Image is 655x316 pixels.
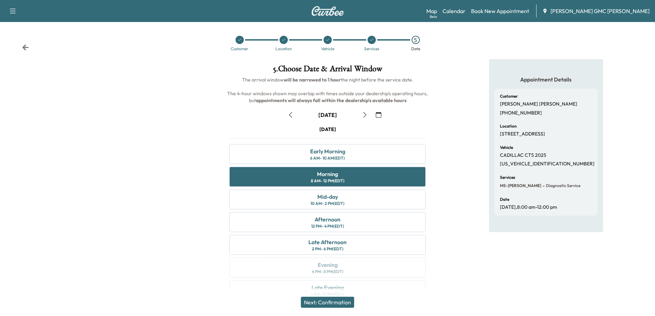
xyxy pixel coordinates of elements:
div: Early Morning [310,147,345,155]
div: Vehicle [321,47,334,51]
span: Diagnostic Service [545,183,580,188]
div: 5 [412,36,420,44]
div: Back [22,44,29,51]
h6: Location [500,124,517,128]
button: Next: Confirmation [301,297,354,308]
b: will be narrowed to 1 hour [284,77,341,83]
div: 6 AM - 10 AM (EDT) [310,155,345,161]
h6: Customer [500,94,518,98]
b: appointments will always fall within the dealership's available hours [256,97,406,103]
div: 10 AM - 2 PM (EDT) [310,201,345,206]
div: Services [364,47,379,51]
div: Customer [231,47,248,51]
div: Afternoon [315,215,340,224]
div: [DATE] [319,126,336,133]
span: The arrival window the night before the service date. The 4-hour windows shown may overlap with t... [227,77,429,103]
img: Curbee Logo [311,6,344,16]
a: Book New Appointment [471,7,529,15]
h6: Vehicle [500,145,513,150]
span: - [541,182,545,189]
span: [PERSON_NAME] GMC [PERSON_NAME] [550,7,649,15]
p: [DATE] , 8:00 am - 12:00 pm [500,204,557,210]
div: 12 PM - 4 PM (EDT) [311,224,344,229]
p: [US_VEHICLE_IDENTIFICATION_NUMBER] [500,161,594,167]
div: Late Afternoon [308,238,347,246]
p: [STREET_ADDRESS] [500,131,545,137]
div: Location [275,47,292,51]
p: CADILLAC CT5 2025 [500,152,546,159]
div: [DATE] [318,111,337,119]
h6: Date [500,197,509,201]
a: MapBeta [426,7,437,15]
a: Calendar [443,7,466,15]
div: 2 PM - 6 PM (EDT) [312,246,343,252]
div: Mid-day [317,193,338,201]
h6: Services [500,175,515,179]
h5: Appointment Details [494,76,598,83]
span: MS-[PERSON_NAME] [500,183,541,188]
p: [PHONE_NUMBER] [500,110,542,116]
div: 8 AM - 12 PM (EDT) [311,178,345,184]
div: Beta [430,14,437,19]
div: Morning [317,170,338,178]
div: Date [411,47,420,51]
h1: 5 . Choose Date & Arrival Window [224,65,431,76]
p: [PERSON_NAME] [PERSON_NAME] [500,101,577,107]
